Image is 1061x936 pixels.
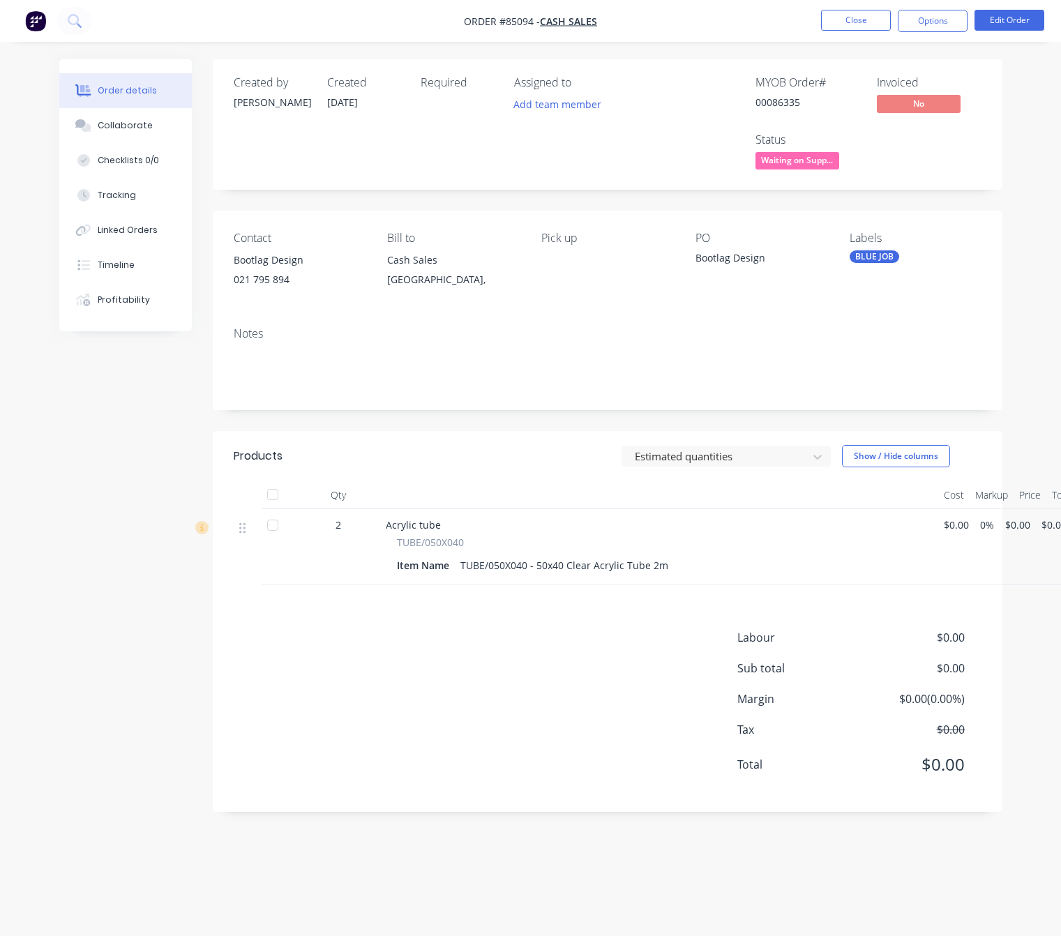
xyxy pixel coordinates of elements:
div: Products [234,448,283,465]
div: Assigned to [514,76,654,89]
div: [GEOGRAPHIC_DATA], [387,270,519,289]
button: Tracking [59,178,192,213]
div: BLUE JOB [850,250,899,263]
span: Order #85094 - [464,15,540,28]
div: Created by [234,76,310,89]
div: Pick up [541,232,673,245]
div: TUBE/050X040 - 50x40 Clear Acrylic Tube 2m [455,555,674,575]
div: Bootlag Design021 795 894 [234,250,366,295]
button: Add team member [514,95,609,114]
span: Acrylic tube [386,518,441,531]
div: PO [695,232,827,245]
div: Linked Orders [98,224,158,236]
button: Profitability [59,282,192,317]
div: Notes [234,327,981,340]
div: Tracking [98,189,136,202]
span: $0.00 [1005,518,1030,532]
div: Required [421,76,497,89]
div: Cash Sales[GEOGRAPHIC_DATA], [387,250,519,295]
span: Labour [737,629,861,646]
div: Profitability [98,294,150,306]
div: Bootlag Design [234,250,366,270]
div: Markup [970,481,1014,509]
span: 0% [980,518,994,532]
span: 2 [336,518,341,532]
div: Qty [296,481,380,509]
span: No [877,95,961,112]
span: $0.00 [861,752,964,777]
span: $0.00 [944,518,969,532]
button: Show / Hide columns [842,445,950,467]
div: Status [755,133,860,146]
div: Timeline [98,259,135,271]
button: Linked Orders [59,213,192,248]
div: Cash Sales [387,250,519,270]
div: Collaborate [98,119,153,132]
span: Margin [737,690,861,707]
button: Timeline [59,248,192,282]
span: Tax [737,721,861,738]
button: Add team member [506,95,608,114]
button: Order details [59,73,192,108]
div: Labels [850,232,981,245]
div: Checklists 0/0 [98,154,159,167]
div: Item Name [397,555,455,575]
div: Bootlag Design [695,250,827,270]
div: 021 795 894 [234,270,366,289]
div: Created [327,76,404,89]
button: Waiting on Supp... [755,152,839,173]
span: $0.00 [861,660,964,677]
div: Contact [234,232,366,245]
span: TUBE/050X040 [397,535,464,550]
div: Bill to [387,232,519,245]
button: Options [898,10,968,32]
div: MYOB Order # [755,76,860,89]
button: Checklists 0/0 [59,143,192,178]
a: Cash Sales [540,15,597,28]
div: Invoiced [877,76,981,89]
span: Total [737,756,861,773]
span: $0.00 ( 0.00 %) [861,690,964,707]
span: [DATE] [327,96,358,109]
div: Cost [938,481,970,509]
div: Price [1014,481,1046,509]
button: Close [821,10,891,31]
span: Sub total [737,660,861,677]
span: Waiting on Supp... [755,152,839,169]
div: 00086335 [755,95,860,110]
img: Factory [25,10,46,31]
div: Order details [98,84,157,97]
button: Collaborate [59,108,192,143]
button: Edit Order [975,10,1044,31]
div: [PERSON_NAME] [234,95,310,110]
span: $0.00 [861,629,964,646]
span: $0.00 [861,721,964,738]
